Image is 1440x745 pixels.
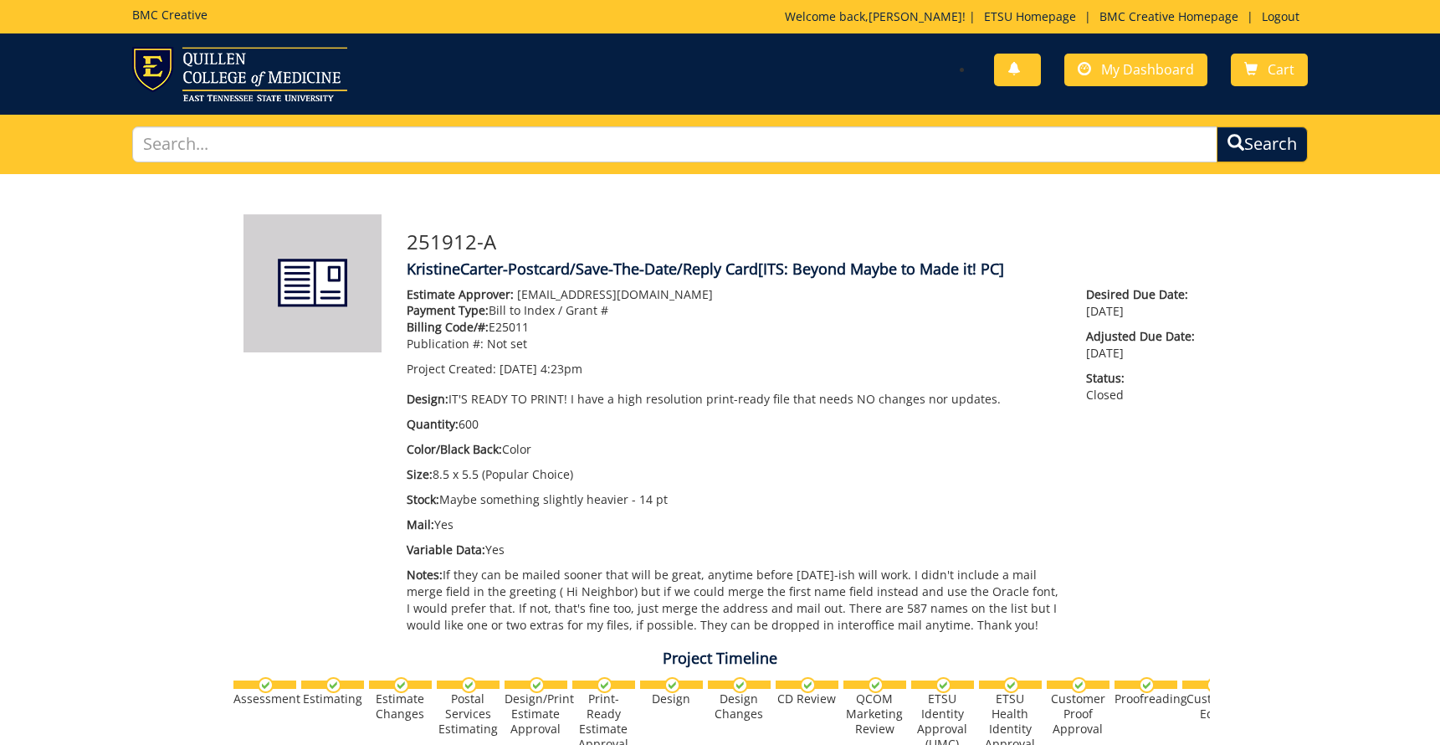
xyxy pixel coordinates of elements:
[407,466,433,482] span: Size:
[231,650,1210,667] h4: Project Timeline
[843,691,906,737] div: QCOM Marketing Review
[1139,677,1155,693] img: checkmark
[407,466,1062,483] p: 8.5 x 5.5 (Popular Choice)
[132,47,347,101] img: ETSU logo
[407,441,1062,458] p: Color
[301,691,364,706] div: Estimating
[758,259,1004,279] span: [ITS: Beyond Maybe to Made it! PC]
[407,441,502,457] span: Color/Black Back:
[407,336,484,352] span: Publication #:
[500,361,582,377] span: [DATE] 4:23pm
[800,677,816,693] img: checkmark
[407,361,496,377] span: Project Created:
[597,677,612,693] img: checkmark
[505,691,567,737] div: Design/Print Estimate Approval
[407,516,434,532] span: Mail:
[1047,691,1109,737] div: Customer Proof Approval
[1182,691,1245,722] div: Customer Edits
[407,319,489,335] span: Billing Code/#:
[132,126,1217,162] input: Search...
[1101,60,1194,79] span: My Dashboard
[407,302,1062,319] p: Bill to Index / Grant #
[1231,54,1308,86] a: Cart
[407,416,1062,433] p: 600
[437,691,500,737] div: Postal Services Estimating
[407,286,514,302] span: Estimate Approver:
[640,691,703,706] div: Design
[461,677,477,693] img: checkmark
[1086,370,1197,387] span: Status:
[869,8,962,24] a: [PERSON_NAME]
[325,677,341,693] img: checkmark
[407,567,1062,634] p: If they can be mailed sooner that will be great, anytime before [DATE]-ish will work. I didn't in...
[407,261,1197,278] h4: KristineCarter-Postcard/Save-The-Date/Reply Card
[407,391,1062,408] p: IT'S READY TO PRINT! I have a high resolution print-ready file that needs NO changes nor updates.
[407,567,443,583] span: Notes:
[1086,286,1197,320] p: [DATE]
[1003,677,1019,693] img: checkmark
[407,319,1062,336] p: E25011
[1253,8,1308,24] a: Logout
[785,8,1308,25] p: Welcome back, ! | | |
[935,677,951,693] img: checkmark
[1268,60,1294,79] span: Cart
[1086,328,1197,362] p: [DATE]
[1086,286,1197,303] span: Desired Due Date:
[708,691,771,722] div: Design Changes
[664,677,680,693] img: checkmark
[407,516,1062,533] p: Yes
[407,491,1062,508] p: Maybe something slightly heavier - 14 pt
[976,8,1084,24] a: ETSU Homepage
[1115,691,1177,706] div: Proofreading
[1071,677,1087,693] img: checkmark
[407,542,485,557] span: Variable Data:
[1091,8,1247,24] a: BMC Creative Homepage
[407,302,489,318] span: Payment Type:
[529,677,545,693] img: checkmark
[407,491,439,507] span: Stock:
[1086,328,1197,345] span: Adjusted Due Date:
[407,231,1197,253] h3: 251912-A
[258,677,274,693] img: checkmark
[487,336,527,352] span: Not set
[407,542,1062,558] p: Yes
[1207,677,1222,693] img: checkmark
[1086,370,1197,403] p: Closed
[407,391,448,407] span: Design:
[132,8,208,21] h5: BMC Creative
[407,416,459,432] span: Quantity:
[1064,54,1207,86] a: My Dashboard
[393,677,409,693] img: checkmark
[1217,126,1308,162] button: Search
[407,286,1062,303] p: [EMAIL_ADDRESS][DOMAIN_NAME]
[233,691,296,706] div: Assessment
[868,677,884,693] img: checkmark
[732,677,748,693] img: checkmark
[369,691,432,722] div: Estimate Changes
[776,691,838,706] div: CD Review
[243,214,382,352] img: Product featured image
